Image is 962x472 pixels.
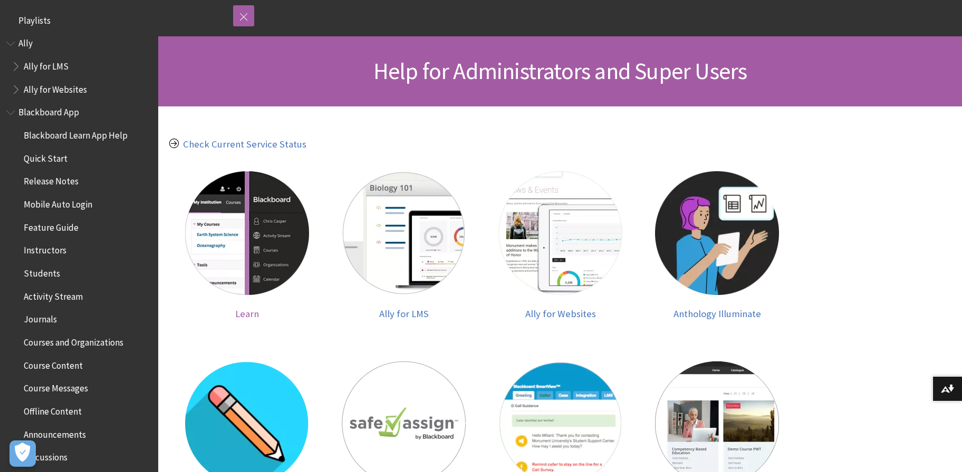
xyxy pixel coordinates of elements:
span: Ally for Websites [525,308,596,320]
span: Students [24,264,60,279]
a: Ally for Websites Ally for Websites [493,171,628,319]
span: Ally for Websites [24,81,87,95]
a: Anthology Illuminate Anthology Illuminate [649,171,785,319]
span: Discussions [24,448,68,463]
span: Playlists [18,12,51,26]
span: Quick Start [24,150,68,164]
span: Course Content [24,357,83,371]
img: Ally for LMS [342,171,466,295]
span: Journals [24,311,57,325]
span: Mobile Auto Login [24,195,92,210]
span: Activity Stream [24,288,83,302]
nav: Book outline for Playlists [6,12,152,29]
img: Anthology Illuminate [655,171,779,295]
button: Open Preferences [9,440,36,467]
span: Feature Guide [24,219,79,233]
span: Courses and Organizations [24,333,123,348]
a: Check Current Service Status [183,138,306,151]
span: Help for Administrators and Super Users [373,56,747,85]
span: Instructors [24,242,66,256]
span: Ally for LMS [24,57,69,72]
span: Announcements [24,426,86,440]
span: Blackboard App [18,104,79,118]
span: Anthology Illuminate [674,308,761,320]
nav: Book outline for Anthology Ally Help [6,35,152,99]
span: Blackboard Learn App Help [24,126,128,141]
span: Ally [18,35,33,49]
span: Ally for LMS [379,308,429,320]
img: Ally for Websites [498,171,622,295]
a: Learn Learn [179,171,315,319]
img: Learn [185,171,309,295]
span: Learn [235,308,259,320]
span: Offline Content [24,402,82,417]
span: Course Messages [24,380,88,394]
span: Release Notes [24,173,79,187]
a: Ally for LMS Ally for LMS [336,171,472,319]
